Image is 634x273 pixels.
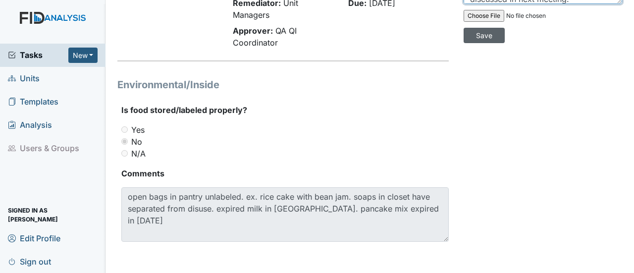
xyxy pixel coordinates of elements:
textarea: open bags in pantry unlabeled. ex. rice cake with bean jam. soaps in closet have separated from d... [121,187,449,242]
span: Templates [8,94,58,109]
span: Sign out [8,254,51,269]
input: Yes [121,126,128,133]
input: Save [464,28,505,43]
span: Signed in as [PERSON_NAME] [8,207,98,222]
input: N/A [121,150,128,157]
strong: Comments [121,167,449,179]
label: N/A [131,148,146,160]
label: Yes [131,124,145,136]
label: No [131,136,142,148]
label: Is food stored/labeled properly? [121,104,247,116]
strong: Approver: [233,26,273,36]
input: No [121,138,128,145]
button: New [68,48,98,63]
span: Analysis [8,117,52,133]
span: Units [8,71,40,86]
a: Tasks [8,49,68,61]
span: Edit Profile [8,230,60,246]
h1: Environmental/Inside [117,77,449,92]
